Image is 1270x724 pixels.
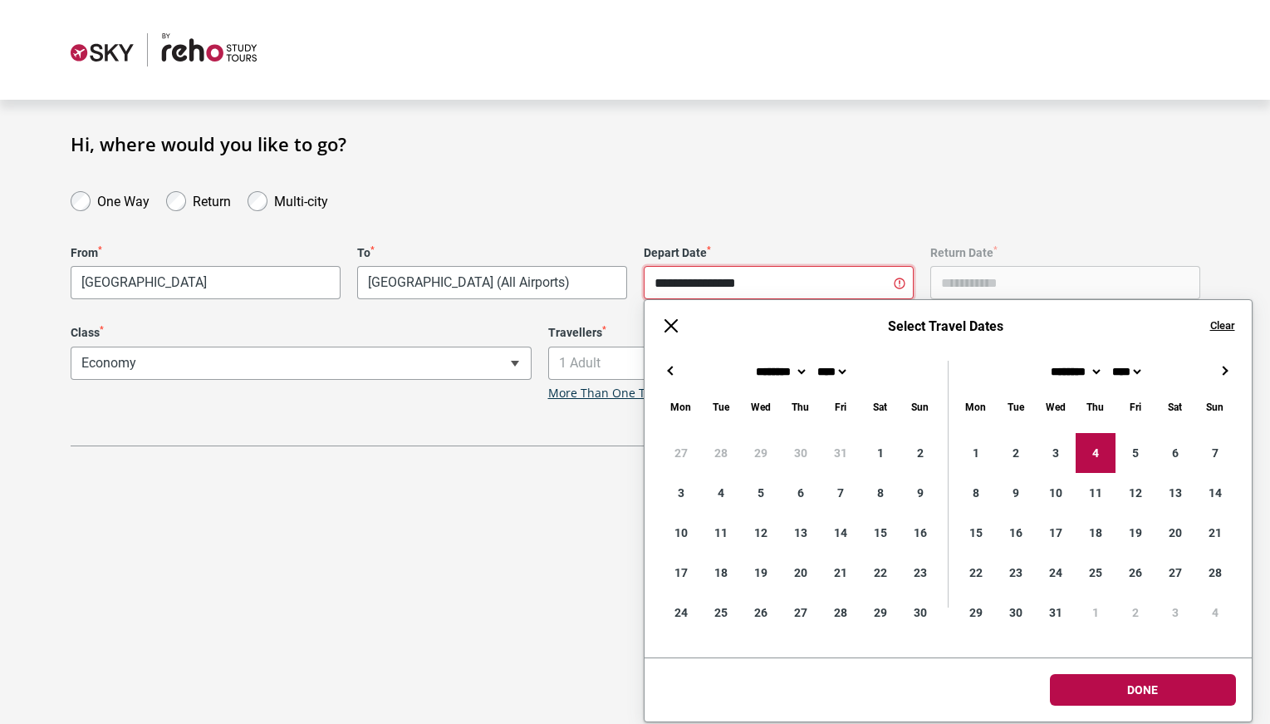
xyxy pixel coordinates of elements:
div: 1 [1076,593,1116,633]
div: 13 [781,513,821,553]
div: 30 [781,433,821,473]
div: Friday [1116,397,1155,416]
div: 5 [1116,433,1155,473]
h1: Hi, where would you like to go? [71,133,1200,155]
div: 26 [1116,553,1155,593]
div: 19 [1116,513,1155,553]
div: 1 [956,433,996,473]
div: Saturday [1155,397,1195,416]
div: 6 [1155,433,1195,473]
span: Melbourne, Australia [357,266,627,299]
h6: Select Travel Dates [698,318,1194,334]
div: 18 [701,553,741,593]
div: 7 [1195,433,1235,473]
div: 24 [661,593,701,633]
div: 6 [781,473,821,513]
div: 22 [861,553,900,593]
div: 12 [1116,473,1155,513]
label: Depart Date [644,246,914,260]
div: 27 [1155,553,1195,593]
div: 2 [996,433,1036,473]
div: Saturday [861,397,900,416]
div: 2 [900,433,940,473]
div: 26 [741,593,781,633]
div: Friday [821,397,861,416]
span: London, United Kingdom [71,267,340,298]
div: 29 [956,593,996,633]
label: To [357,246,627,260]
div: 1 [861,433,900,473]
div: Monday [661,397,701,416]
div: 21 [821,553,861,593]
label: Multi-city [274,190,328,209]
div: Tuesday [996,397,1036,416]
div: 2 [1116,593,1155,633]
div: 30 [900,593,940,633]
div: Sunday [1195,397,1235,416]
button: ← [661,361,681,381]
div: 3 [1155,593,1195,633]
div: 4 [1195,593,1235,633]
div: 4 [701,473,741,513]
label: Return [193,190,231,209]
div: 19 [741,553,781,593]
div: 11 [701,513,741,553]
div: 10 [661,513,701,553]
span: 1 Adult [549,347,1008,379]
div: 25 [701,593,741,633]
label: Class [71,326,532,340]
div: Thursday [1076,397,1116,416]
div: 18 [1076,513,1116,553]
div: Wednesday [1036,397,1076,416]
div: 11 [1076,473,1116,513]
div: 29 [861,593,900,633]
div: 30 [996,593,1036,633]
div: 28 [821,593,861,633]
div: 21 [1195,513,1235,553]
div: 15 [861,513,900,553]
label: From [71,246,341,260]
div: 28 [1195,553,1235,593]
div: 14 [821,513,861,553]
span: Economy [71,347,531,379]
a: More Than One Traveller? [548,387,693,401]
div: 29 [741,433,781,473]
div: Monday [956,397,996,416]
div: 24 [1036,553,1076,593]
div: 22 [956,553,996,593]
button: → [1215,361,1235,381]
span: 1 Adult [548,347,1009,380]
div: 17 [1036,513,1076,553]
div: Thursday [781,397,821,416]
div: 16 [996,513,1036,553]
span: Economy [71,347,532,380]
div: 14 [1195,473,1235,513]
div: 13 [1155,473,1195,513]
div: 23 [900,553,940,593]
div: 27 [661,433,701,473]
div: 15 [956,513,996,553]
div: 4 [1076,433,1116,473]
button: Clear [1210,318,1235,333]
div: 3 [1036,433,1076,473]
div: Sunday [900,397,940,416]
div: 23 [996,553,1036,593]
div: 7 [821,473,861,513]
div: 25 [1076,553,1116,593]
div: 8 [861,473,900,513]
div: 3 [661,473,701,513]
div: 27 [781,593,821,633]
div: 5 [741,473,781,513]
div: 9 [996,473,1036,513]
div: 8 [956,473,996,513]
div: 9 [900,473,940,513]
div: 31 [1036,593,1076,633]
div: Wednesday [741,397,781,416]
div: 17 [661,553,701,593]
div: 31 [821,433,861,473]
div: 20 [1155,513,1195,553]
div: 10 [1036,473,1076,513]
div: 28 [701,433,741,473]
span: London, United Kingdom [71,266,341,299]
span: Melbourne, Australia [358,267,626,298]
